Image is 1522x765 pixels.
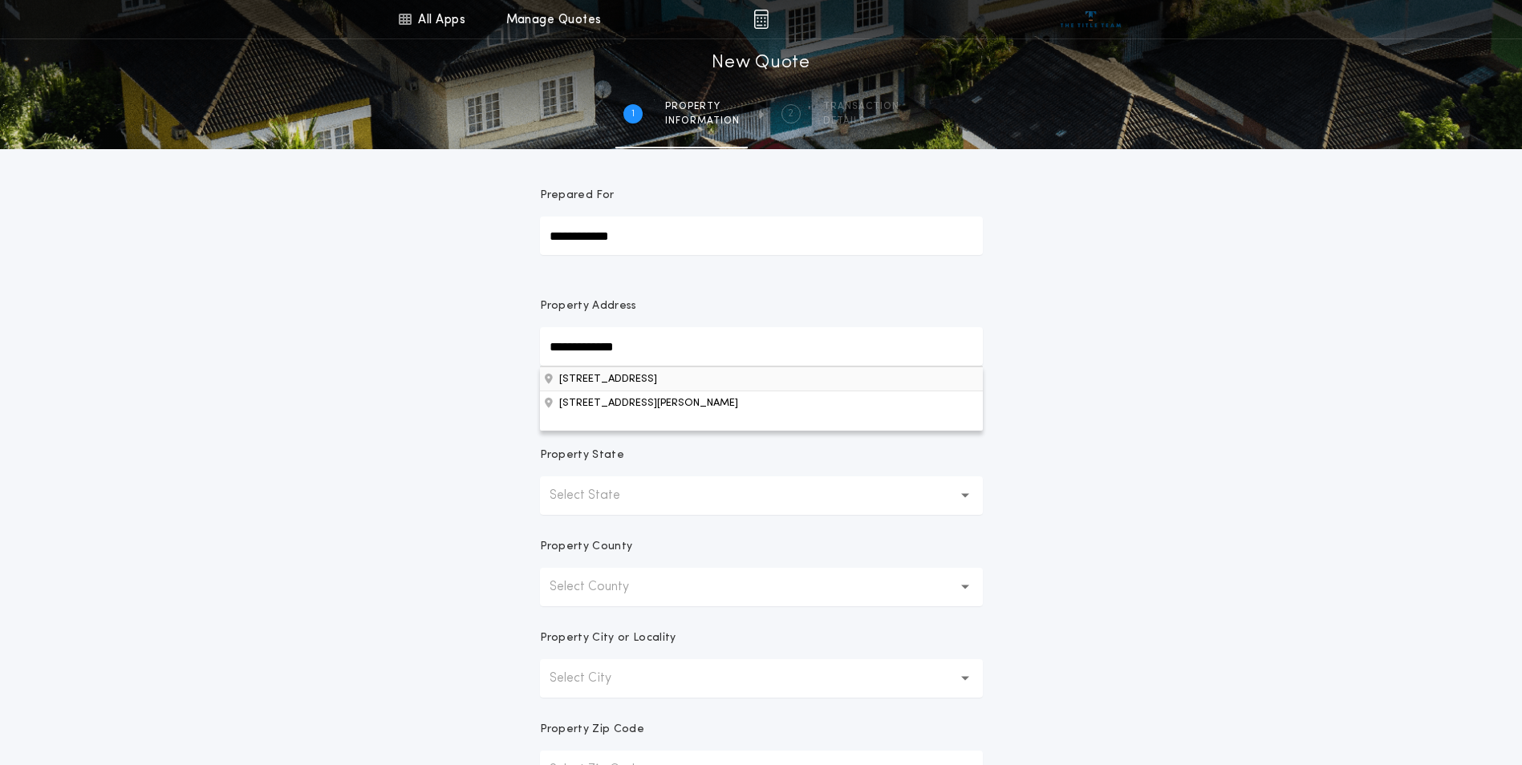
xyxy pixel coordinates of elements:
span: Transaction [823,100,899,113]
p: Property State [540,447,624,463]
h2: 1 [631,107,635,120]
h2: 2 [788,107,793,120]
p: Select City [550,669,637,688]
p: Select County [550,577,655,597]
img: vs-icon [1061,11,1121,27]
button: Select County [540,568,983,606]
span: Property [665,100,740,113]
p: Property Zip Code [540,722,644,738]
img: img [753,10,769,29]
button: Property Address[STREET_ADDRESS][PERSON_NAME] [540,366,983,391]
span: details [823,115,899,127]
p: Prepared For [540,188,615,204]
p: Property Address [540,298,983,314]
p: Property City or Locality [540,630,676,646]
button: Property Address[STREET_ADDRESS] [540,391,983,415]
input: Prepared For [540,217,983,255]
p: Property County [540,539,633,555]
button: Select City [540,659,983,698]
span: information [665,115,740,127]
button: Select State [540,476,983,515]
p: Select State [550,486,646,505]
h1: New Quote [712,51,810,76]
